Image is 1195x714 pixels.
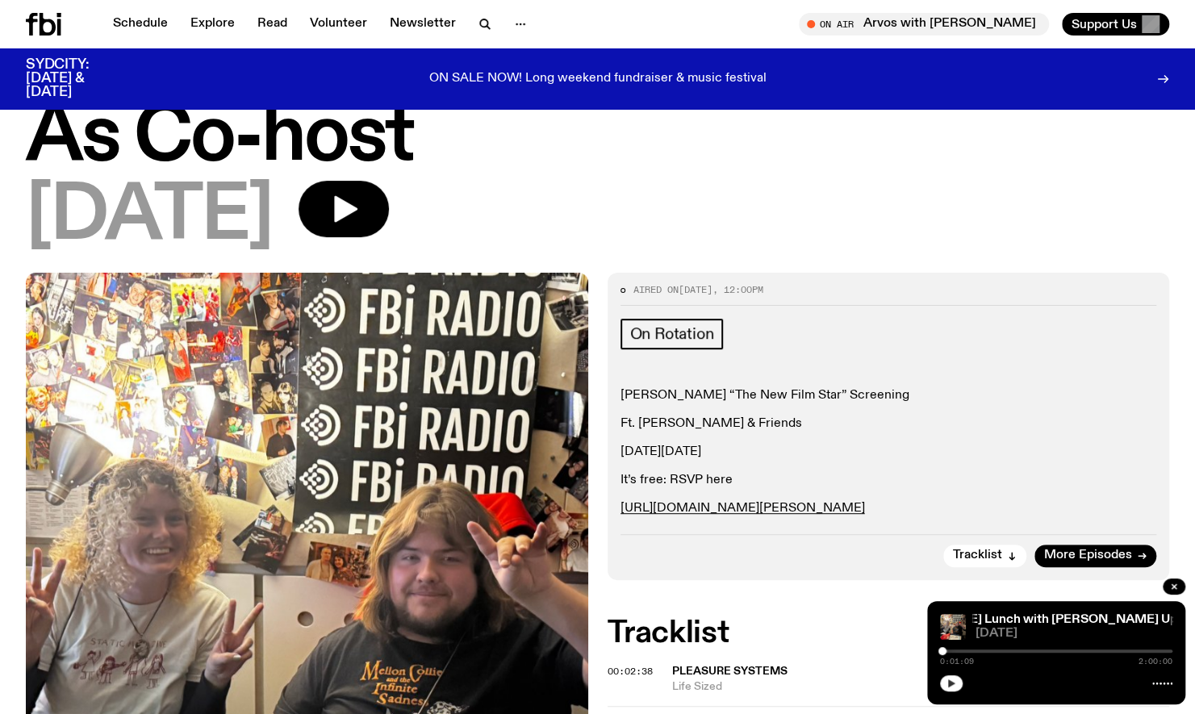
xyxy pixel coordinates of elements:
[940,614,966,640] img: Adam and Zara Presenting Together :)
[672,679,1170,695] span: Life Sized
[26,181,273,253] span: [DATE]
[712,283,763,296] span: , 12:00pm
[429,72,767,86] p: ON SALE NOW! Long weekend fundraiser & music festival
[620,416,1157,432] p: Ft. [PERSON_NAME] & Friends
[1072,17,1137,31] span: Support Us
[633,283,679,296] span: Aired on
[620,445,1157,460] p: [DATE][DATE]
[248,13,297,35] a: Read
[608,667,653,676] button: 00:02:38
[26,58,129,99] h3: SYDCITY: [DATE] & [DATE]
[940,658,974,666] span: 0:01:09
[799,13,1049,35] button: On AirArvos with [PERSON_NAME]
[620,388,1157,403] p: [PERSON_NAME] “The New Film Star” Screening
[620,502,865,515] a: [URL][DOMAIN_NAME][PERSON_NAME]
[672,666,788,677] span: Pleasure Systems
[1044,549,1132,562] span: More Episodes
[608,665,653,678] span: 00:02:38
[300,13,377,35] a: Volunteer
[1062,13,1169,35] button: Support Us
[630,325,714,343] span: On Rotation
[976,628,1172,640] span: [DATE]
[103,13,178,35] a: Schedule
[380,13,466,35] a: Newsletter
[943,545,1026,567] button: Tracklist
[608,619,1170,648] h2: Tracklist
[620,473,1157,488] p: It’s free: RSVP here
[620,319,724,349] a: On Rotation
[1139,658,1172,666] span: 2:00:00
[181,13,244,35] a: Explore
[1034,545,1156,567] a: More Episodes
[679,283,712,296] span: [DATE]
[953,549,1002,562] span: Tracklist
